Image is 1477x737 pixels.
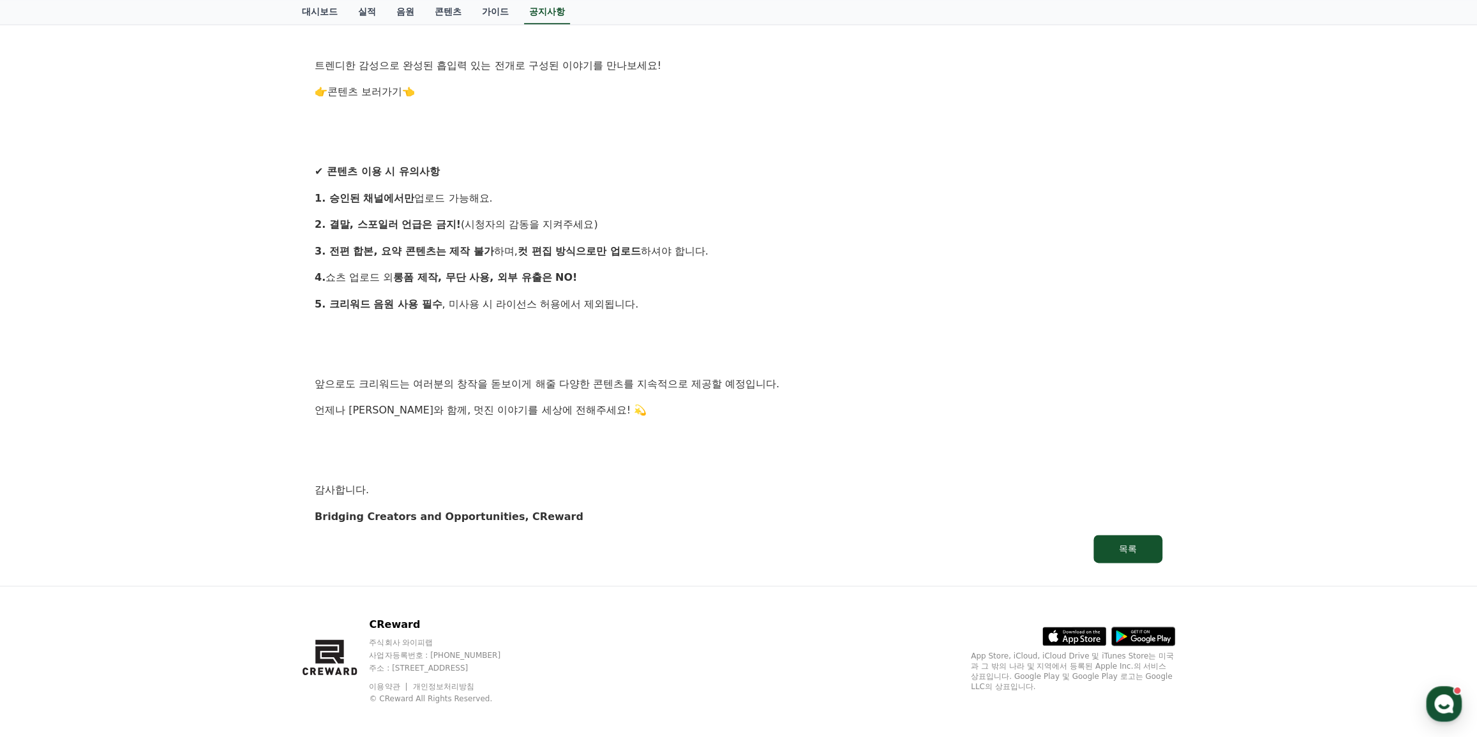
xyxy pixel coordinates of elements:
p: © CReward All Rights Reserved. [369,694,525,704]
a: 목록 [315,535,1162,563]
a: 이용약관 [369,682,409,691]
a: 개인정보처리방침 [413,682,474,691]
strong: 2. 결말, 스포일러 언급은 금지! [315,218,461,230]
div: 목록 [1119,542,1137,555]
a: 콘텐츠 보러가기 [327,86,402,98]
strong: 컷 편집 방식으로만 업로드 [518,245,641,257]
p: 주소 : [STREET_ADDRESS] [369,663,525,673]
span: 대화 [117,424,132,435]
strong: 1. 승인된 채널에서만 [315,192,414,204]
strong: Bridging Creators and Opportunities, CReward [315,510,583,523]
a: 대화 [84,405,165,436]
strong: 4. [315,271,326,283]
p: , 미사용 시 라이선스 허용에서 제외됩니다. [315,296,1162,313]
p: 주식회사 와이피랩 [369,637,525,648]
a: 설정 [165,405,245,436]
button: 목록 [1093,535,1162,563]
p: 앞으로도 크리워드는 여러분의 창작을 돋보이게 해줄 다양한 콘텐츠를 지속적으로 제공할 예정입니다. [315,376,1162,392]
strong: 롱폼 제작, 무단 사용, 외부 유출은 NO! [393,271,577,283]
p: CReward [369,617,525,632]
p: (시청자의 감동을 지켜주세요) [315,216,1162,233]
span: 홈 [40,424,48,434]
p: 쇼츠 업로드 외 [315,269,1162,286]
span: 설정 [197,424,213,434]
p: App Store, iCloud, iCloud Drive 및 iTunes Store는 미국과 그 밖의 나라 및 지역에서 등록된 Apple Inc.의 서비스 상표입니다. Goo... [971,651,1175,692]
strong: ✔ 콘텐츠 이용 시 유의사항 [315,165,440,177]
p: 사업자등록번호 : [PHONE_NUMBER] [369,650,525,660]
strong: 5. 크리워드 음원 사용 필수 [315,298,442,310]
a: 홈 [4,405,84,436]
p: 업로드 가능해요. [315,190,1162,207]
strong: 3. 전편 합본, 요약 콘텐츠는 제작 불가 [315,245,494,257]
p: 트렌디한 감성으로 완성된 흡입력 있는 전개로 구성된 이야기를 만나보세요! [315,57,1162,74]
p: 언제나 [PERSON_NAME]와 함께, 멋진 이야기를 세상에 전해주세요! 💫 [315,402,1162,419]
p: 감사합니다. [315,482,1162,498]
p: 👉 👈 [315,84,1162,100]
p: 하며, 하셔야 합니다. [315,243,1162,260]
